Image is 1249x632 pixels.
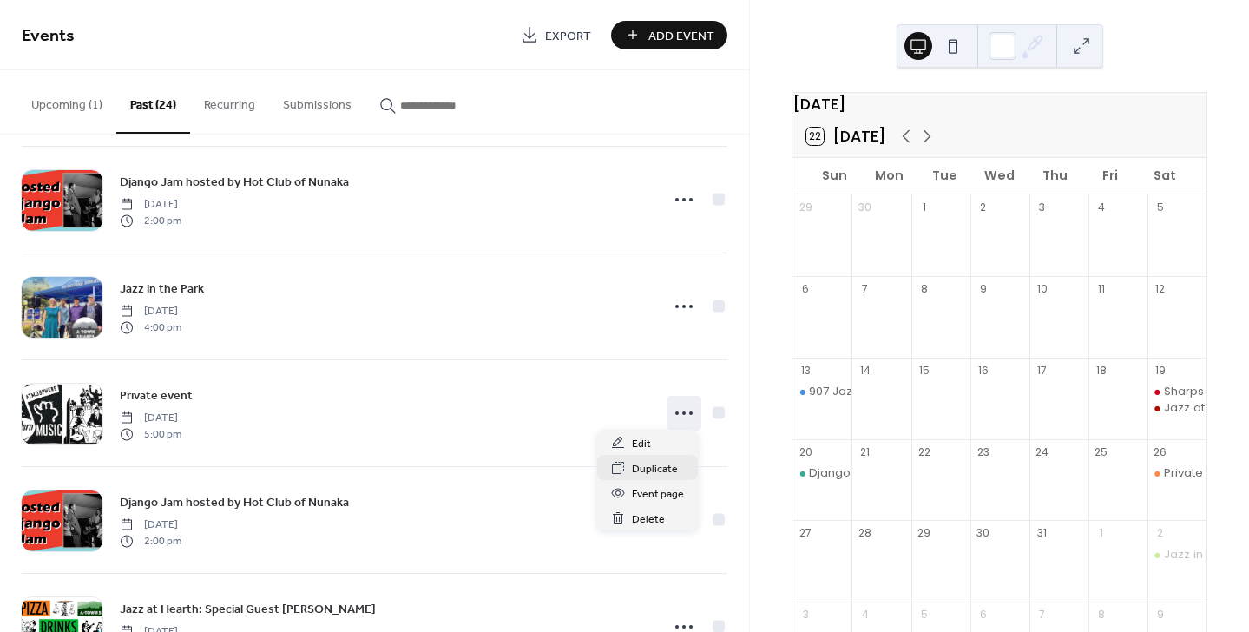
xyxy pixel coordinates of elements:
[799,444,813,459] div: 20
[917,608,931,622] div: 5
[917,158,972,194] div: Tue
[120,279,204,299] a: Jazz in the Park
[1137,158,1193,194] div: Sat
[799,281,813,296] div: 6
[1035,363,1049,378] div: 17
[917,444,931,459] div: 22
[1153,281,1167,296] div: 12
[120,387,193,405] span: Private event
[1147,547,1206,563] div: Jazz in the Park
[632,485,684,504] span: Event page
[1164,465,1239,481] div: Private event
[976,526,990,541] div: 30
[792,465,851,481] div: Django Jam hosted by Hot Club of Nunaka
[976,281,990,296] div: 9
[976,200,990,214] div: 2
[120,533,181,549] span: 2:00 pm
[269,70,365,132] button: Submissions
[120,304,181,319] span: [DATE]
[1094,526,1108,541] div: 1
[1153,608,1167,622] div: 9
[120,174,349,192] span: Django Jam hosted by Hot Club of Nunaka
[858,608,872,622] div: 4
[120,599,376,619] a: Jazz at Hearth: Special Guest [PERSON_NAME]
[1094,281,1108,296] div: 11
[120,172,349,192] a: Django Jam hosted by Hot Club of Nunaka
[508,21,604,49] a: Export
[1153,444,1167,459] div: 26
[1035,608,1049,622] div: 7
[120,197,181,213] span: [DATE]
[1082,158,1138,194] div: Fri
[858,363,872,378] div: 14
[120,385,193,405] a: Private event
[858,526,872,541] div: 28
[799,608,813,622] div: 3
[545,27,591,45] span: Export
[1094,608,1108,622] div: 8
[809,384,887,399] div: 907 Jazz Jam
[611,21,727,49] button: Add Event
[1027,158,1082,194] div: Thu
[22,19,75,53] span: Events
[120,601,376,619] span: Jazz at Hearth: Special Guest [PERSON_NAME]
[1147,384,1206,399] div: Sharps @Spenard Farmer's Market
[1153,363,1167,378] div: 19
[190,70,269,132] button: Recurring
[120,213,181,228] span: 2:00 pm
[976,363,990,378] div: 16
[120,280,204,299] span: Jazz in the Park
[792,93,1206,115] div: [DATE]
[917,200,931,214] div: 1
[632,510,665,529] span: Delete
[862,158,917,194] div: Mon
[917,363,931,378] div: 15
[120,494,349,512] span: Django Jam hosted by Hot Club of Nunaka
[976,444,990,459] div: 23
[858,281,872,296] div: 7
[120,319,181,335] span: 4:00 pm
[799,363,813,378] div: 13
[799,526,813,541] div: 27
[1035,281,1049,296] div: 10
[1094,363,1108,378] div: 18
[800,123,892,149] button: 22[DATE]
[17,70,116,132] button: Upcoming (1)
[917,526,931,541] div: 29
[120,426,181,442] span: 5:00 pm
[632,435,651,453] span: Edit
[1094,444,1108,459] div: 25
[972,158,1028,194] div: Wed
[917,281,931,296] div: 8
[806,158,862,194] div: Sun
[1147,465,1206,481] div: Private event
[976,608,990,622] div: 6
[1035,200,1049,214] div: 3
[1153,526,1167,541] div: 2
[120,517,181,533] span: [DATE]
[858,200,872,214] div: 30
[116,70,190,134] button: Past (24)
[1147,400,1206,416] div: Jazz at Hearth: Special Guest Adam Bartlett
[632,460,678,478] span: Duplicate
[799,200,813,214] div: 29
[1094,200,1108,214] div: 4
[1035,444,1049,459] div: 24
[1153,200,1167,214] div: 5
[648,27,714,45] span: Add Event
[120,411,181,426] span: [DATE]
[1035,526,1049,541] div: 31
[809,465,1054,481] div: Django Jam hosted by Hot Club of Nunaka
[120,492,349,512] a: Django Jam hosted by Hot Club of Nunaka
[858,444,872,459] div: 21
[792,384,851,399] div: 907 Jazz Jam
